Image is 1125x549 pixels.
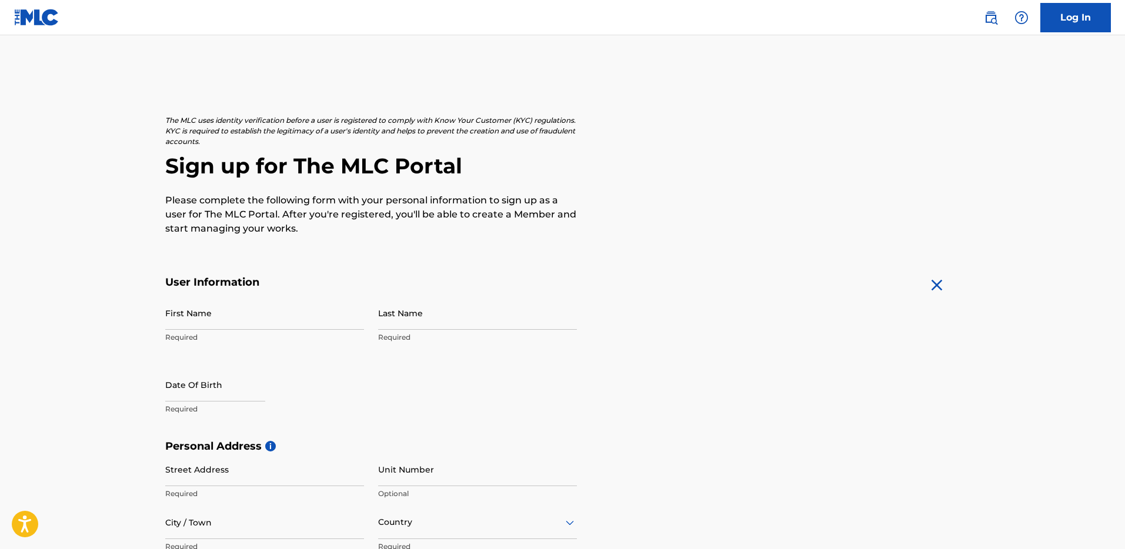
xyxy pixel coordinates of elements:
[1040,3,1111,32] a: Log In
[984,11,998,25] img: search
[378,488,577,499] p: Optional
[165,404,364,414] p: Required
[165,276,577,289] h5: User Information
[1014,11,1029,25] img: help
[165,115,577,147] p: The MLC uses identity verification before a user is registered to comply with Know Your Customer ...
[1010,6,1033,29] div: Help
[378,332,577,343] p: Required
[265,441,276,451] span: i
[165,488,364,499] p: Required
[14,9,59,26] img: MLC Logo
[165,153,960,179] h2: Sign up for The MLC Portal
[165,193,577,236] p: Please complete the following form with your personal information to sign up as a user for The ML...
[165,332,364,343] p: Required
[165,440,960,453] h5: Personal Address
[927,276,946,294] img: close
[979,6,1003,29] a: Public Search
